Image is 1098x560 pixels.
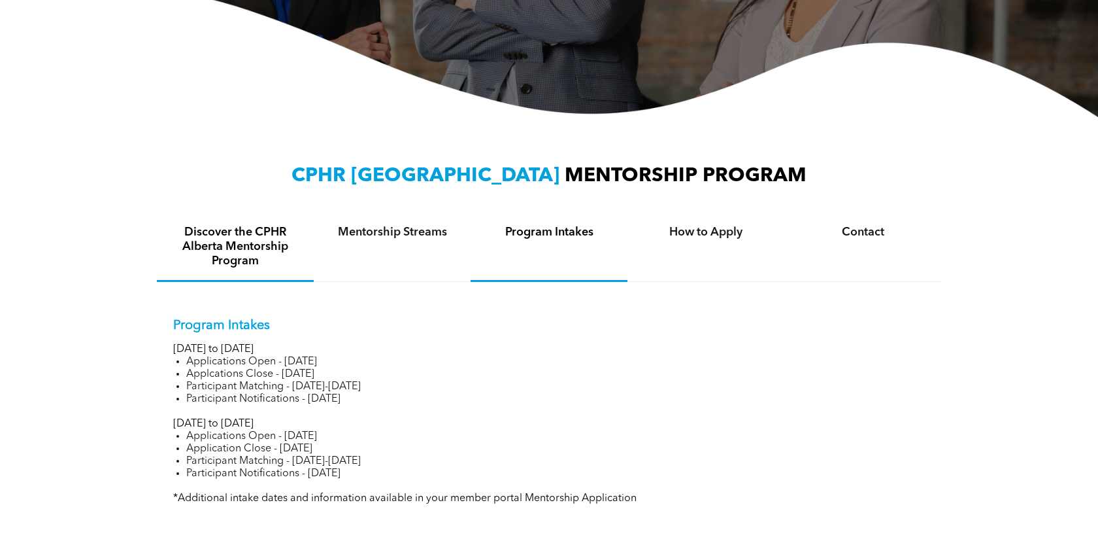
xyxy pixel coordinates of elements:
[186,455,925,468] li: Participant Matching - [DATE]-[DATE]
[565,166,807,186] span: MENTORSHIP PROGRAM
[186,443,925,455] li: Application Close - [DATE]
[186,356,925,368] li: Applications Open - [DATE]
[186,468,925,480] li: Participant Notifications - [DATE]
[291,166,559,186] span: CPHR [GEOGRAPHIC_DATA]
[169,225,302,268] h4: Discover the CPHR Alberta Mentorship Program
[173,318,925,334] p: Program Intakes
[173,418,925,430] p: [DATE] to [DATE]
[325,225,459,239] h4: Mentorship Streams
[482,225,616,239] h4: Program Intakes
[186,368,925,381] li: Applcations Close - [DATE]
[173,493,925,505] p: *Additional intake dates and information available in your member portal Mentorship Application
[173,343,925,356] p: [DATE] to [DATE]
[186,430,925,443] li: Applications Open - [DATE]
[186,393,925,406] li: Participant Notifications - [DATE]
[186,381,925,393] li: Participant Matching - [DATE]-[DATE]
[796,225,929,239] h4: Contact
[639,225,773,239] h4: How to Apply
